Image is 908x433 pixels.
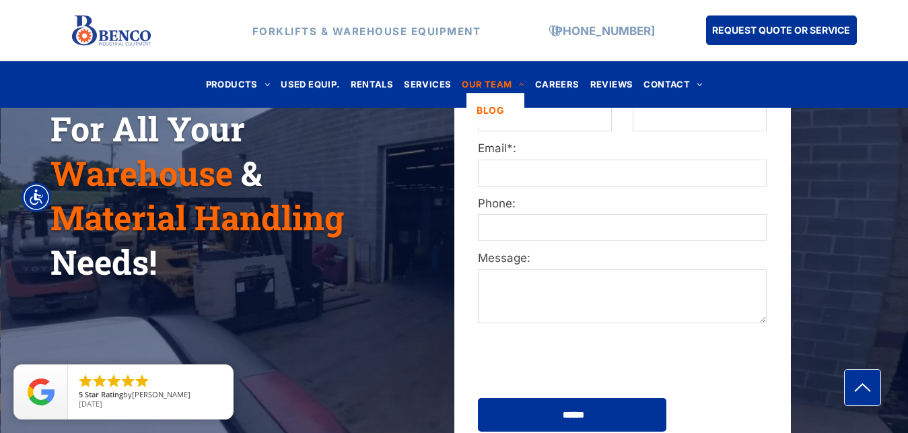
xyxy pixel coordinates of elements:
span: by [79,391,222,400]
li:  [77,373,94,389]
span: 5 [79,389,83,399]
span: Star Rating [85,389,123,399]
span: Warehouse [50,151,233,195]
span: Needs! [50,240,157,284]
li:  [120,373,136,389]
a: [PHONE_NUMBER] [551,24,655,37]
span: [PERSON_NAME] [132,389,190,399]
span: For All Your [50,106,245,151]
a: CONTACT [638,75,707,94]
span: BLOG [477,103,504,117]
a: SERVICES [398,75,456,94]
a: PRODUCTS [201,75,276,94]
a: RENTALS [345,75,399,94]
a: BLOG [466,93,524,127]
span: & [241,151,262,195]
span: OUR TEAM [462,75,524,94]
label: Phone: [478,195,766,213]
label: Message: [478,250,766,267]
div: Accessibility Menu [22,182,51,212]
span: [DATE] [79,399,102,409]
iframe: reCAPTCHA [478,332,683,385]
a: REQUEST QUOTE OR SERVICE [706,15,857,45]
a: USED EQUIP. [275,75,345,94]
span: REQUEST QUOTE OR SERVICE [712,18,850,42]
label: Email*: [478,140,766,158]
li:  [106,373,122,389]
a: OUR TEAM [456,75,530,94]
a: CAREERS [530,75,585,94]
li:  [134,373,150,389]
img: Review Rating [28,378,55,405]
a: REVIEWS [585,75,639,94]
li:  [92,373,108,389]
strong: FORKLIFTS & WAREHOUSE EQUIPMENT [252,24,481,37]
span: Material Handling [50,195,344,240]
